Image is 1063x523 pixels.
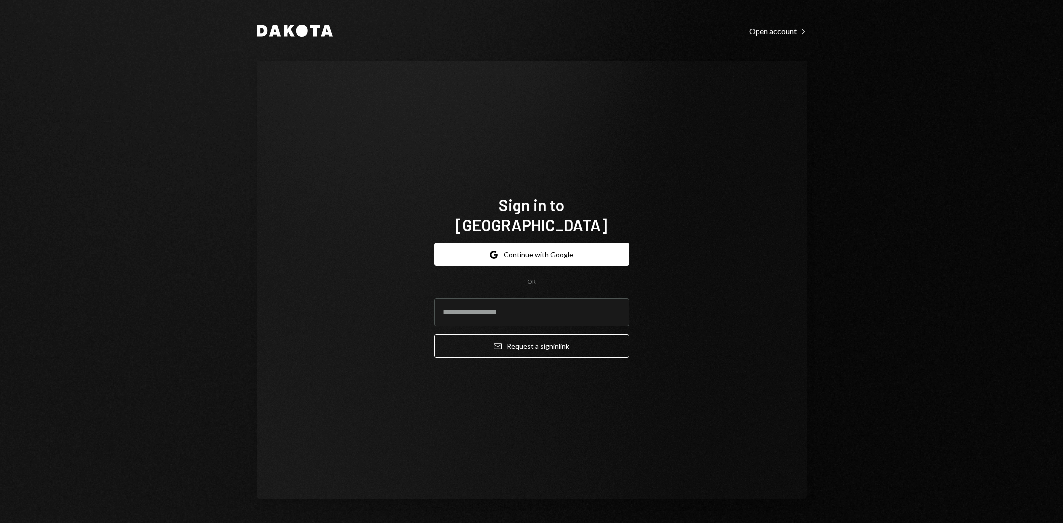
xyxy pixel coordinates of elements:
div: OR [527,278,536,286]
button: Request a signinlink [434,334,629,358]
button: Continue with Google [434,243,629,266]
h1: Sign in to [GEOGRAPHIC_DATA] [434,195,629,235]
div: Open account [749,26,807,36]
a: Open account [749,25,807,36]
